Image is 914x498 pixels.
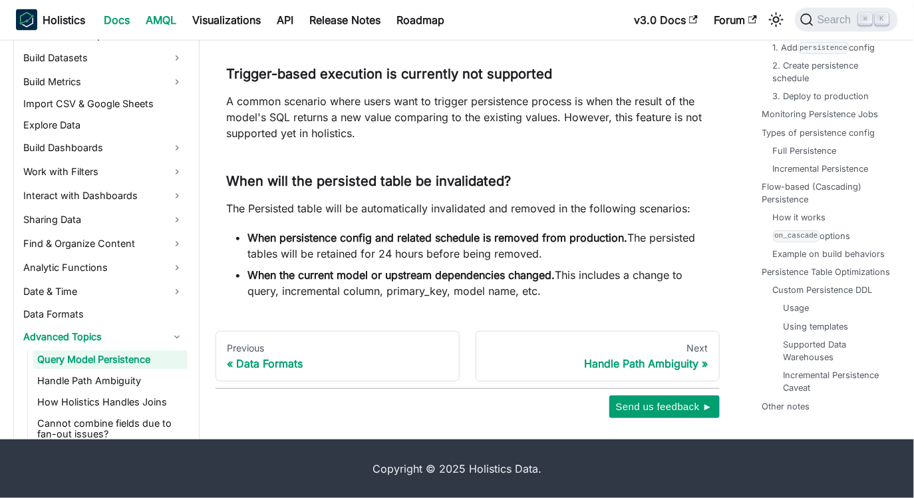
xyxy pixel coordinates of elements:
a: Query Model Persistence [33,351,188,370]
a: Cannot combine fields due to fan-out issues? [33,415,188,444]
strong: When persistence config and related schedule is removed from production. [247,231,627,244]
strong: When the current model or upstream dependencies changed. [247,268,555,282]
a: Custom Persistence DDL [773,284,873,296]
a: NextHandle Path Ambiguity [476,331,720,381]
a: Example on build behaviors [773,248,885,260]
a: 1. Addpersistenceconfig [773,41,875,53]
span: Send us feedback ► [616,398,713,415]
a: Types of persistence config [762,126,875,138]
a: Docs [96,9,138,31]
a: Work with Filters [19,162,188,183]
a: 2. Create persistence schedule [773,59,888,85]
a: Explore Data [19,117,188,135]
kbd: K [875,13,889,25]
span: Search [814,14,859,26]
div: Copyright © 2025 Holistics Data. [94,461,820,477]
p: The Persisted table will be automatically invalidated and removed in the following scenarios: [226,200,709,216]
button: Switch between dark and light mode (currently light mode) [766,9,787,31]
a: Analytic Functions [19,258,188,279]
button: Send us feedback ► [609,395,720,418]
div: Handle Path Ambiguity [487,357,708,370]
a: How it works [773,211,826,224]
nav: Docs pages [216,331,720,381]
a: Using templates [784,320,849,332]
div: Data Formats [227,357,448,370]
a: Data Formats [19,306,188,324]
a: API [269,9,301,31]
a: Roadmap [388,9,452,31]
div: Next [487,342,708,354]
a: Usage [784,302,810,314]
a: Sharing Data [19,210,188,231]
h3: When will the persisted table be invalidated? [226,173,709,190]
a: Advanced Topics [19,327,188,348]
a: Interact with Dashboards [19,186,188,207]
a: Flow-based (Cascading) Persistence [762,180,893,206]
li: The persisted tables will be retained for 24 hours before being removed. [247,230,709,262]
a: Forum [706,9,765,31]
p: A common scenario where users want to trigger persistence process is when the result of the model... [226,93,709,141]
a: Build Datasets [19,47,188,69]
a: PreviousData Formats [216,331,460,381]
a: Visualizations [184,9,269,31]
li: This includes a change to query, incremental column, primary_key, model name, etc. [247,267,709,299]
a: 3. Deploy to production [773,90,869,103]
a: Date & Time [19,282,188,303]
img: Holistics [16,9,37,31]
a: Other notes [762,399,810,412]
a: Monitoring Persistence Jobs [762,108,879,121]
a: v3.0 Docs [626,9,706,31]
button: Search (Command+K) [795,8,898,32]
a: HolisticsHolistics [16,9,85,31]
a: Build Dashboards [19,138,188,159]
a: Build Metrics [19,71,188,93]
a: Full Persistence [773,144,837,157]
a: Incremental Persistence [773,162,869,175]
a: Incremental Persistence Caveat [784,369,883,394]
a: AMQL [138,9,184,31]
kbd: ⌘ [859,13,872,25]
a: Import CSV & Google Sheets [19,95,188,114]
a: Release Notes [301,9,388,31]
a: How Holistics Handles Joins [33,393,188,412]
code: persistence [798,42,849,53]
a: Persistence Table Optimizations [762,266,891,278]
a: Delay in persistence job execution [773,418,888,443]
b: Holistics [43,12,85,28]
a: Supported Data Warehouses [784,338,883,364]
a: Find & Organize Content [19,234,188,255]
a: Handle Path Ambiguity [33,372,188,391]
a: on_cascadeoptions [773,230,850,242]
div: Previous [227,342,448,354]
code: on_cascade [773,230,820,242]
h3: Trigger-based execution is currently not supported [226,66,709,83]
